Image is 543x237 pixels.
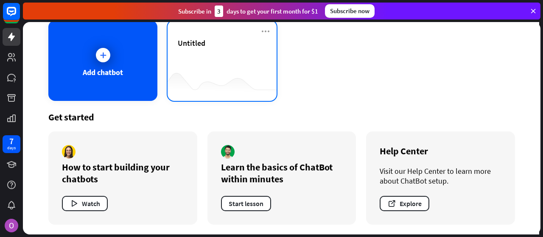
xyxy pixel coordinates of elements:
[380,196,429,211] button: Explore
[178,6,318,17] div: Subscribe in days to get your first month for $1
[62,161,184,185] div: How to start building your chatbots
[9,137,14,145] div: 7
[3,135,20,153] a: 7 days
[178,38,205,48] span: Untitled
[221,196,271,211] button: Start lesson
[62,145,76,159] img: author
[48,111,515,123] div: Get started
[7,3,32,29] button: Open LiveChat chat widget
[7,145,16,151] div: days
[221,161,343,185] div: Learn the basics of ChatBot within minutes
[221,145,235,159] img: author
[83,67,123,77] div: Add chatbot
[325,4,375,18] div: Subscribe now
[380,145,501,157] div: Help Center
[380,166,501,186] div: Visit our Help Center to learn more about ChatBot setup.
[215,6,223,17] div: 3
[62,196,108,211] button: Watch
